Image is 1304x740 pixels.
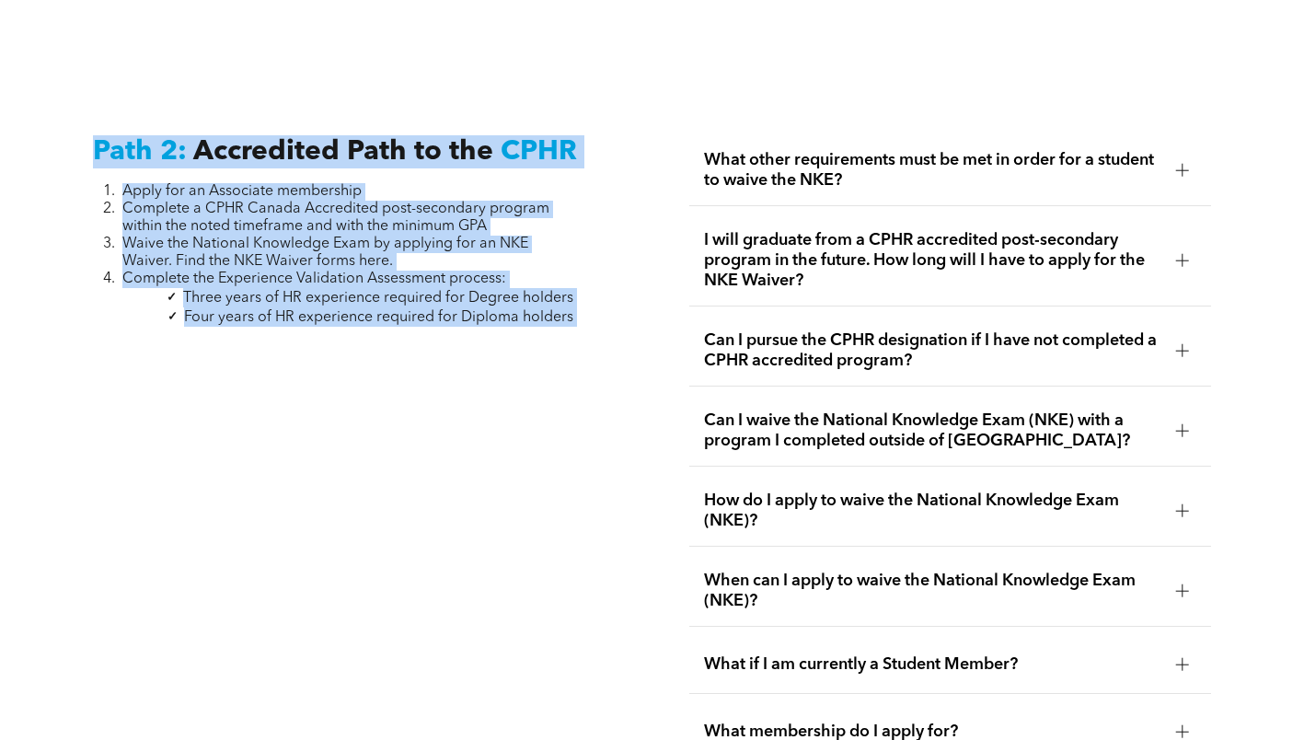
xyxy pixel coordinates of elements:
span: Complete a CPHR Canada Accredited post-secondary program within the noted timeframe and with the ... [122,202,549,234]
span: Apply for an Associate membership [122,184,362,199]
span: Can I waive the National Knowledge Exam (NKE) with a program I completed outside of [GEOGRAPHIC_D... [704,410,1161,451]
span: What if I am currently a Student Member? [704,654,1161,675]
span: When can I apply to waive the National Knowledge Exam (NKE)? [704,571,1161,611]
span: Three years of HR experience required for Degree holders [183,291,573,306]
span: CPHR [501,138,577,166]
span: Accredited Path to the [193,138,493,166]
span: Four years of HR experience required for Diploma holders [184,310,573,325]
span: What other requirements must be met in order for a student to waive the NKE? [704,150,1161,191]
span: Complete the Experience Validation Assessment process: [122,272,506,286]
span: How do I apply to waive the National Knowledge Exam (NKE)? [704,491,1161,531]
span: Path 2: [93,138,187,166]
span: I will graduate from a CPHR accredited post-secondary program in the future. How long will I have... [704,230,1161,291]
span: Can I pursue the CPHR designation if I have not completed a CPHR accredited program? [704,330,1161,371]
span: Waive the National Knowledge Exam by applying for an NKE Waiver. Find the NKE Waiver forms here. [122,237,528,269]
